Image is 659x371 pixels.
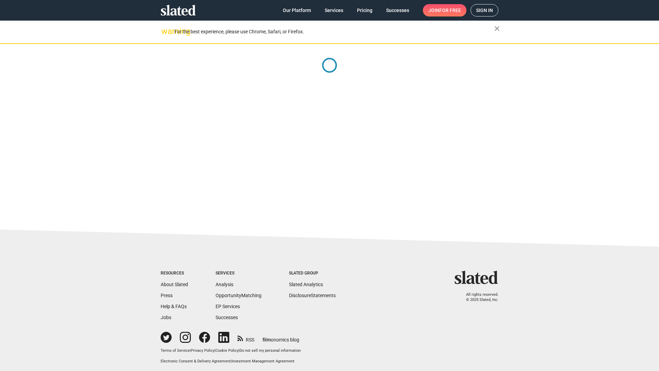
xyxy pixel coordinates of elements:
[289,271,336,276] div: Slated Group
[161,348,190,353] a: Terms of Service
[216,315,238,320] a: Successes
[191,348,215,353] a: Privacy Policy
[277,4,316,16] a: Our Platform
[283,4,311,16] span: Our Platform
[215,348,216,353] span: |
[471,4,498,16] a: Sign in
[161,27,170,35] mat-icon: warning
[289,293,336,298] a: DisclosureStatements
[216,348,239,353] a: Cookie Policy
[238,333,254,343] a: RSS
[428,4,461,16] span: Join
[161,293,173,298] a: Press
[216,304,240,309] a: EP Services
[161,304,187,309] a: Help & FAQs
[263,337,271,342] span: film
[357,4,372,16] span: Pricing
[439,4,461,16] span: for free
[386,4,409,16] span: Successes
[240,348,301,353] button: Do not sell my personal information
[459,292,498,302] p: All rights reserved. © 2025 Slated, Inc.
[216,282,233,287] a: Analysis
[161,271,188,276] div: Resources
[231,359,232,363] span: |
[161,315,171,320] a: Jobs
[190,348,191,353] span: |
[216,271,262,276] div: Services
[239,348,240,353] span: |
[351,4,378,16] a: Pricing
[493,24,501,33] mat-icon: close
[423,4,466,16] a: Joinfor free
[161,282,188,287] a: About Slated
[476,4,493,16] span: Sign in
[174,27,494,36] div: For the best experience, please use Chrome, Safari, or Firefox.
[216,293,262,298] a: OpportunityMatching
[319,4,349,16] a: Services
[289,282,323,287] a: Slated Analytics
[325,4,343,16] span: Services
[263,331,299,343] a: filmonomics blog
[161,359,231,363] a: Electronic Consent & Delivery Agreement
[232,359,294,363] a: Investment Management Agreement
[381,4,415,16] a: Successes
